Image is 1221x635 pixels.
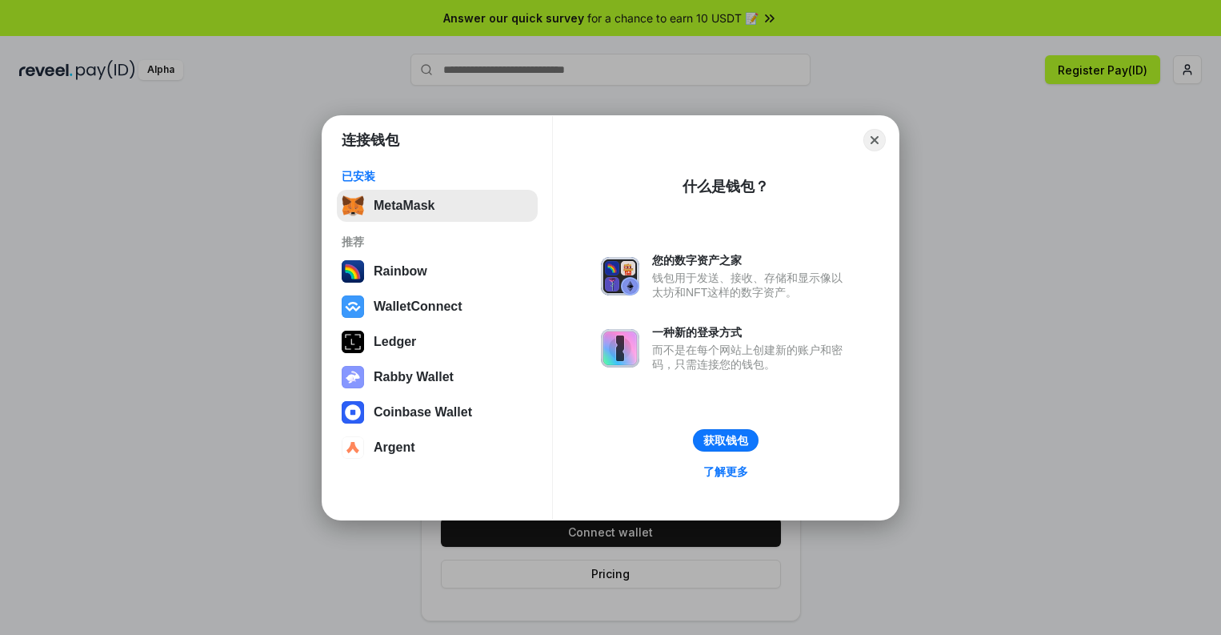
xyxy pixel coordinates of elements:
button: Argent [337,432,538,464]
button: 获取钱包 [693,429,759,452]
img: svg+xml,%3Csvg%20xmlns%3D%22http%3A%2F%2Fwww.w3.org%2F2000%2Fsvg%22%20fill%3D%22none%22%20viewBox... [342,366,364,388]
img: svg+xml,%3Csvg%20width%3D%22120%22%20height%3D%22120%22%20viewBox%3D%220%200%20120%20120%22%20fil... [342,260,364,283]
img: svg+xml,%3Csvg%20width%3D%2228%22%20height%3D%2228%22%20viewBox%3D%220%200%2028%2028%22%20fill%3D... [342,401,364,424]
div: 一种新的登录方式 [652,325,851,340]
div: Ledger [374,335,416,349]
button: WalletConnect [337,291,538,323]
a: 了解更多 [694,461,758,482]
img: svg+xml,%3Csvg%20xmlns%3D%22http%3A%2F%2Fwww.w3.org%2F2000%2Fsvg%22%20fill%3D%22none%22%20viewBox... [601,257,639,295]
div: 已安装 [342,169,533,183]
img: svg+xml,%3Csvg%20fill%3D%22none%22%20height%3D%2233%22%20viewBox%3D%220%200%2035%2033%22%20width%... [342,195,364,217]
div: WalletConnect [374,299,462,314]
div: 什么是钱包？ [683,177,769,196]
button: MetaMask [337,190,538,222]
div: Coinbase Wallet [374,405,472,420]
button: Rainbow [337,255,538,287]
button: Ledger [337,326,538,358]
div: Rainbow [374,264,427,279]
img: svg+xml,%3Csvg%20width%3D%2228%22%20height%3D%2228%22%20viewBox%3D%220%200%2028%2028%22%20fill%3D... [342,436,364,459]
button: Close [863,129,886,151]
div: 您的数字资产之家 [652,253,851,267]
div: Argent [374,440,415,455]
button: Rabby Wallet [337,361,538,393]
div: 钱包用于发送、接收、存储和显示像以太坊和NFT这样的数字资产。 [652,271,851,299]
img: svg+xml,%3Csvg%20width%3D%2228%22%20height%3D%2228%22%20viewBox%3D%220%200%2028%2028%22%20fill%3D... [342,295,364,318]
div: 获取钱包 [703,433,748,448]
div: MetaMask [374,199,434,213]
div: Rabby Wallet [374,370,454,384]
div: 推荐 [342,235,533,249]
img: svg+xml,%3Csvg%20xmlns%3D%22http%3A%2F%2Fwww.w3.org%2F2000%2Fsvg%22%20fill%3D%22none%22%20viewBox... [601,329,639,368]
h1: 连接钱包 [342,131,399,150]
img: svg+xml,%3Csvg%20xmlns%3D%22http%3A%2F%2Fwww.w3.org%2F2000%2Fsvg%22%20width%3D%2228%22%20height%3... [342,331,364,353]
div: 而不是在每个网站上创建新的账户和密码，只需连接您的钱包。 [652,343,851,372]
button: Coinbase Wallet [337,396,538,428]
div: 了解更多 [703,464,748,479]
